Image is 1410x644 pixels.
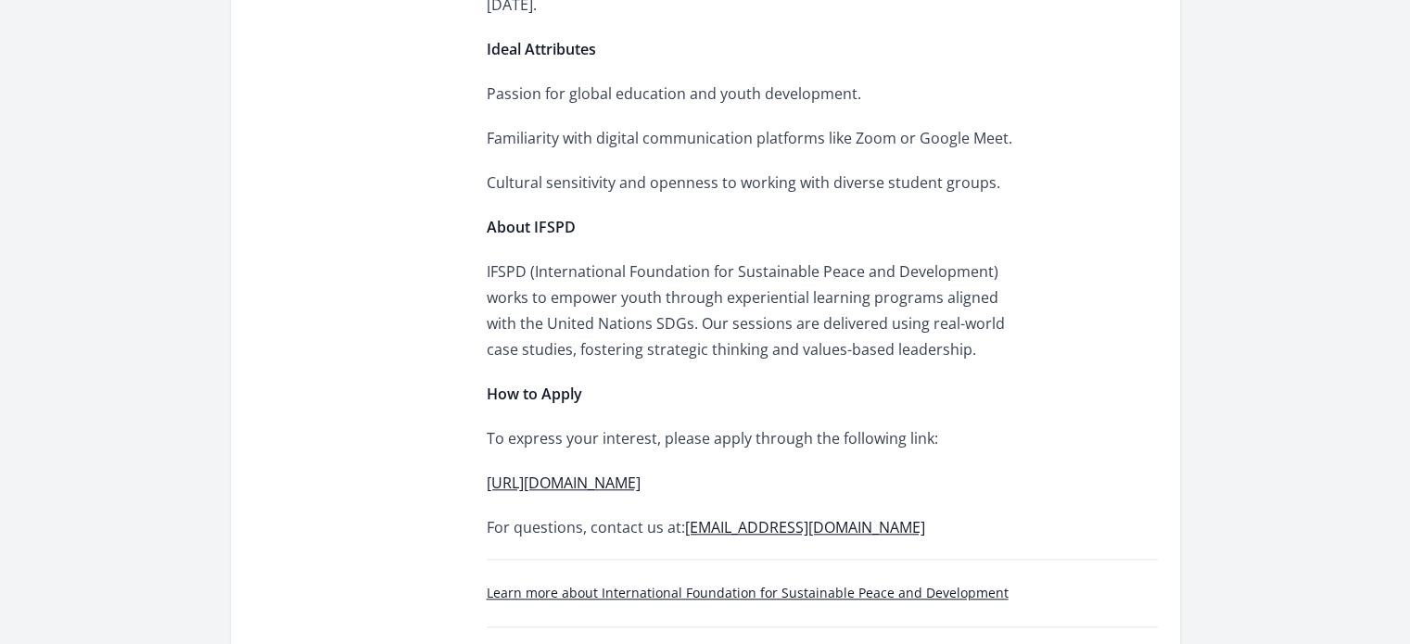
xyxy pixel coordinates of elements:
a: [URL][DOMAIN_NAME] [487,473,641,493]
strong: Ideal Attributes [487,39,596,59]
p: IFSPD (International Foundation for Sustainable Peace and Development) works to empower youth thr... [487,259,1029,362]
p: For questions, contact us at: [487,514,1029,540]
strong: How to Apply [487,384,582,404]
strong: About IFSPD [487,217,576,237]
p: To express your interest, please apply through the following link: [487,425,1029,451]
p: Passion for global education and youth development. [487,81,1029,107]
p: Familiarity with digital communication platforms like Zoom or Google Meet. [487,125,1029,151]
a: [EMAIL_ADDRESS][DOMAIN_NAME] [685,517,925,537]
a: Learn more about International Foundation for Sustainable Peace and Development [487,584,1009,601]
p: Cultural sensitivity and openness to working with diverse student groups. [487,170,1029,196]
